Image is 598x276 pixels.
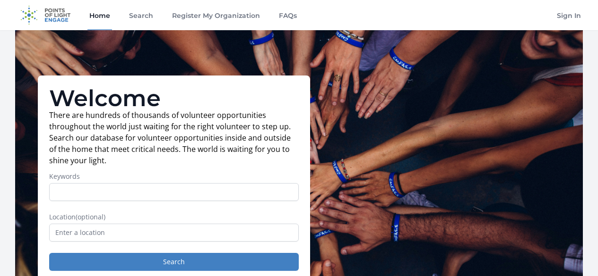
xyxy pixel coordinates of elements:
[49,87,299,109] h1: Welcome
[49,109,299,166] p: There are hundreds of thousands of volunteer opportunities throughout the world just waiting for ...
[49,172,299,181] label: Keywords
[49,212,299,222] label: Location
[76,212,105,221] span: (optional)
[49,224,299,242] input: Enter a location
[49,253,299,271] button: Search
